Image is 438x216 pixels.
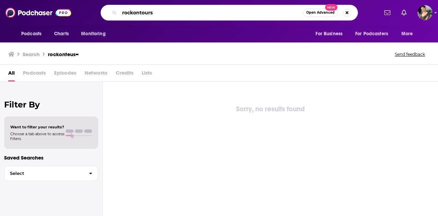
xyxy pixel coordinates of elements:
[417,5,433,20] img: User Profile
[4,171,83,176] span: Select
[16,27,50,40] button: open menu
[54,67,76,81] span: Episodes
[382,7,393,18] a: Show notifications dropdown
[23,51,40,58] h3: Search
[311,27,351,40] button: open menu
[4,154,98,161] p: Saved Searches
[50,27,73,40] a: Charts
[103,104,438,115] div: Sorry, no results found
[4,166,98,181] button: Select
[325,4,337,11] span: New
[85,67,107,81] span: Networks
[399,7,409,18] a: Show notifications dropdown
[315,29,343,39] span: For Business
[351,27,398,40] button: open menu
[10,125,64,129] span: Want to filter your results?
[76,27,114,40] button: open menu
[119,7,303,18] input: Search podcasts, credits, & more...
[393,51,427,57] button: Send feedback
[306,11,335,14] span: Open Advanced
[116,67,133,81] span: Credits
[417,5,433,20] span: Logged in as Flossie22
[21,29,41,39] span: Podcasts
[355,29,388,39] span: For Podcasters
[48,51,79,58] h3: rockonteus=
[401,29,413,39] span: More
[23,67,46,81] span: Podcasts
[397,27,422,40] button: open menu
[142,67,152,81] span: Lists
[10,131,64,141] span: Choose a tab above to access filters.
[54,29,69,39] span: Charts
[8,67,15,81] a: All
[5,6,71,19] img: Podchaser - Follow, Share and Rate Podcasts
[417,5,433,20] button: Show profile menu
[101,5,358,21] div: Search podcasts, credits, & more...
[4,100,98,110] h2: Filter By
[303,9,338,17] button: Open AdvancedNew
[81,29,105,39] span: Monitoring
